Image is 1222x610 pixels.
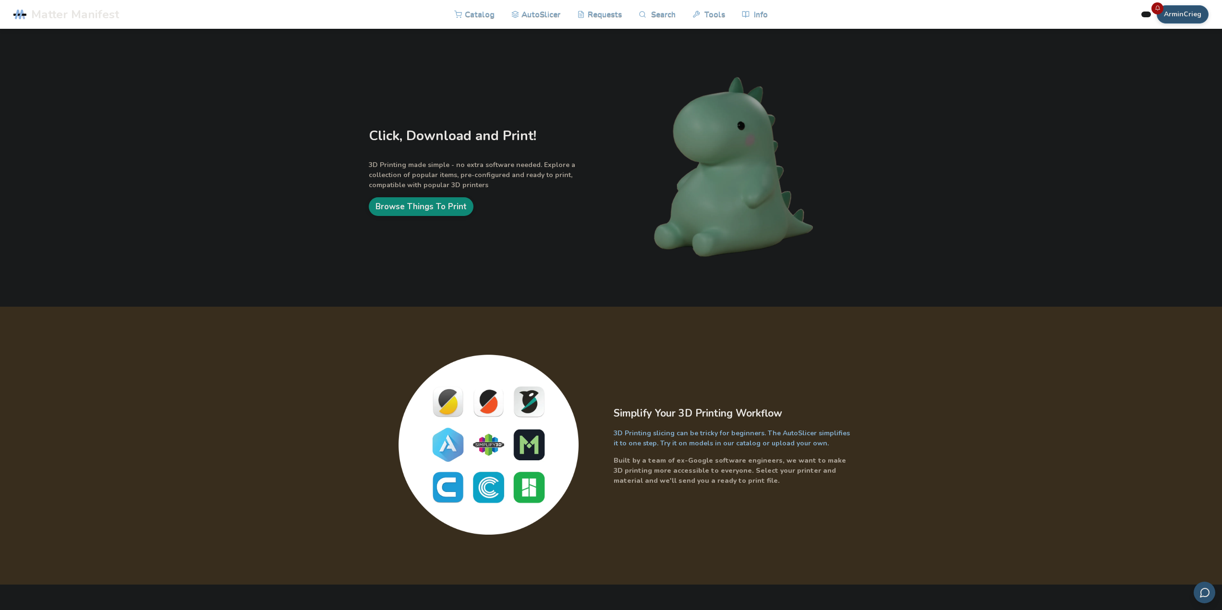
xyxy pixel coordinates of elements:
h2: Simplify Your 3D Printing Workflow [614,406,854,421]
button: Send feedback via email [1194,582,1215,603]
span: Matter Manifest [31,8,119,21]
h1: Click, Download and Print! [369,129,609,144]
p: 3D Printing made simple - no extra software needed. Explore a collection of popular items, pre-co... [369,160,609,190]
button: ArminCrieg [1157,5,1209,24]
p: 3D Printing slicing can be tricky for beginners. The AutoSlicer simplifies it to one step. Try it... [614,428,854,448]
p: Built by a team of ex-Google software engineers, we want to make 3D printing more accessible to e... [614,455,854,486]
a: Browse Things To Print [369,197,473,216]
